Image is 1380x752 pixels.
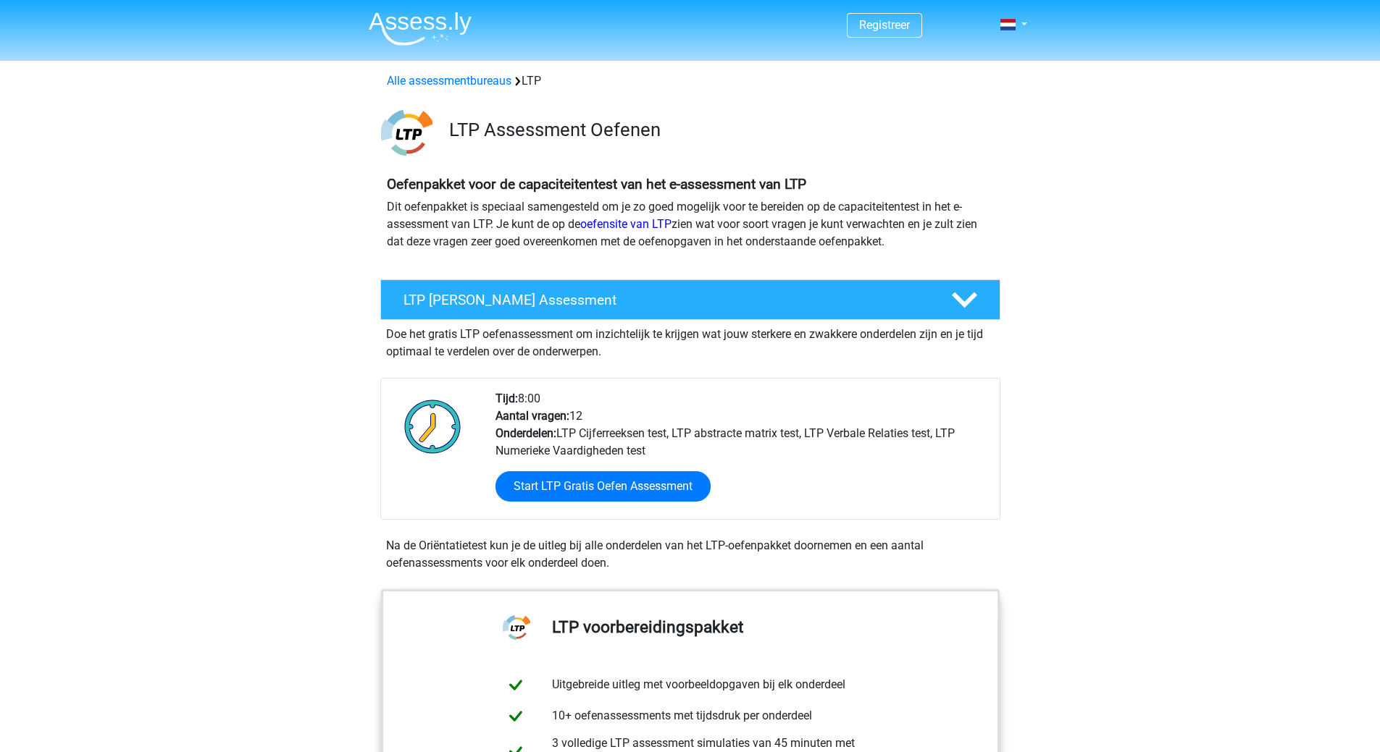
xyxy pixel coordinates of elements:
a: Registreer [859,18,910,32]
b: Onderdelen: [495,426,556,440]
div: LTP [381,72,1000,90]
a: oefensite van LTP [580,217,672,231]
a: Start LTP Gratis Oefen Assessment [495,471,711,502]
img: Assessly [369,12,472,46]
b: Tijd: [495,392,518,405]
img: Klok [396,390,469,462]
b: Oefenpakket voor de capaciteitentest van het e-assessment van LTP [387,176,806,193]
a: LTP [PERSON_NAME] Assessment [375,279,1006,320]
div: Doe het gratis LTP oefenassessment om inzichtelijk te krijgen wat jouw sterkere en zwakkere onder... [380,320,1000,360]
b: Aantal vragen: [495,409,569,423]
p: Dit oefenpakket is speciaal samengesteld om je zo goed mogelijk voor te bereiden op de capaciteit... [387,198,994,250]
h3: LTP Assessment Oefenen [449,119,989,141]
a: Alle assessmentbureaus [387,74,511,88]
div: Na de Oriëntatietest kun je de uitleg bij alle onderdelen van het LTP-oefenpakket doornemen en ee... [380,537,1000,572]
img: ltp.png [381,107,432,159]
h4: LTP [PERSON_NAME] Assessment [403,292,928,308]
div: 8:00 12 LTP Cijferreeksen test, LTP abstracte matrix test, LTP Verbale Relaties test, LTP Numerie... [485,390,999,519]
